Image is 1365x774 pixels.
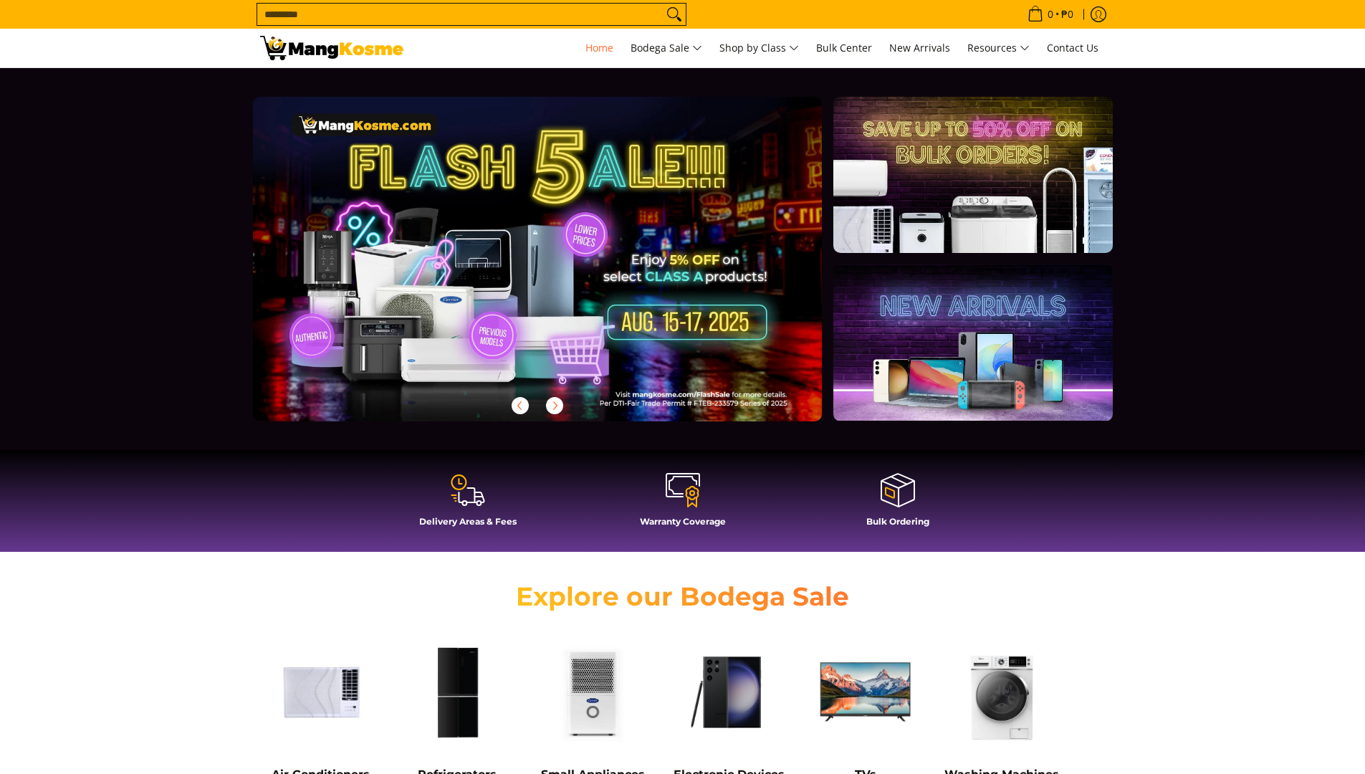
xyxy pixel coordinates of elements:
[623,29,709,67] a: Bodega Sale
[539,390,570,421] button: Next
[631,39,702,57] span: Bodega Sale
[712,29,806,67] a: Shop by Class
[1059,9,1076,19] span: ₱0
[368,472,568,537] a: Delivery Areas & Fees
[396,631,518,753] img: Refrigerators
[1047,41,1098,54] span: Contact Us
[260,36,403,60] img: Mang Kosme: Your Home Appliances Warehouse Sale Partner!
[669,631,790,753] img: Electronic Devices
[967,39,1030,57] span: Resources
[418,29,1106,67] nav: Main Menu
[941,631,1063,753] img: Washing Machines
[719,39,799,57] span: Shop by Class
[260,631,382,753] img: Air Conditioners
[368,516,568,527] h4: Delivery Areas & Fees
[882,29,957,67] a: New Arrivals
[532,631,654,753] img: Small Appliances
[805,631,926,753] img: TVs
[1045,9,1055,19] span: 0
[1023,6,1078,22] span: •
[504,390,536,421] button: Previous
[1040,29,1106,67] a: Contact Us
[809,29,879,67] a: Bulk Center
[889,41,950,54] span: New Arrivals
[583,472,783,537] a: Warranty Coverage
[798,472,998,537] a: Bulk Ordering
[663,4,686,25] button: Search
[798,516,998,527] h4: Bulk Ordering
[253,97,868,444] a: More
[1077,631,1199,753] img: Cookers
[585,41,613,54] span: Home
[583,516,783,527] h4: Warranty Coverage
[960,29,1037,67] a: Resources
[475,580,891,613] h2: Explore our Bodega Sale
[816,41,872,54] span: Bulk Center
[578,29,621,67] a: Home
